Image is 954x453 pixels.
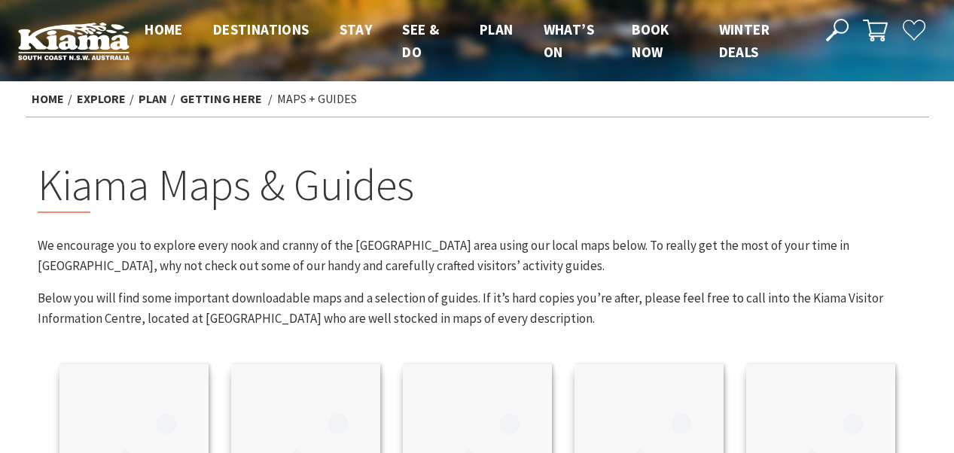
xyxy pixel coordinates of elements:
a: Home [32,91,64,107]
span: See & Do [402,20,439,61]
img: Kiama Logo [18,22,130,60]
a: Getting Here [180,91,262,107]
p: We encourage you to explore every nook and cranny of the [GEOGRAPHIC_DATA] area using our local m... [38,236,917,276]
span: Winter Deals [719,20,770,61]
span: Stay [340,20,373,38]
nav: Main Menu [130,18,809,64]
span: Book now [632,20,669,61]
a: Plan [139,91,167,107]
span: Plan [480,20,514,38]
span: Destinations [213,20,309,38]
span: What’s On [544,20,594,61]
span: Home [145,20,183,38]
p: Below you will find some important downloadable maps and a selection of guides. If it’s hard copi... [38,288,917,329]
a: Explore [77,91,126,107]
li: Maps + Guides [277,90,357,109]
h2: Kiama Maps & Guides [38,159,917,213]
